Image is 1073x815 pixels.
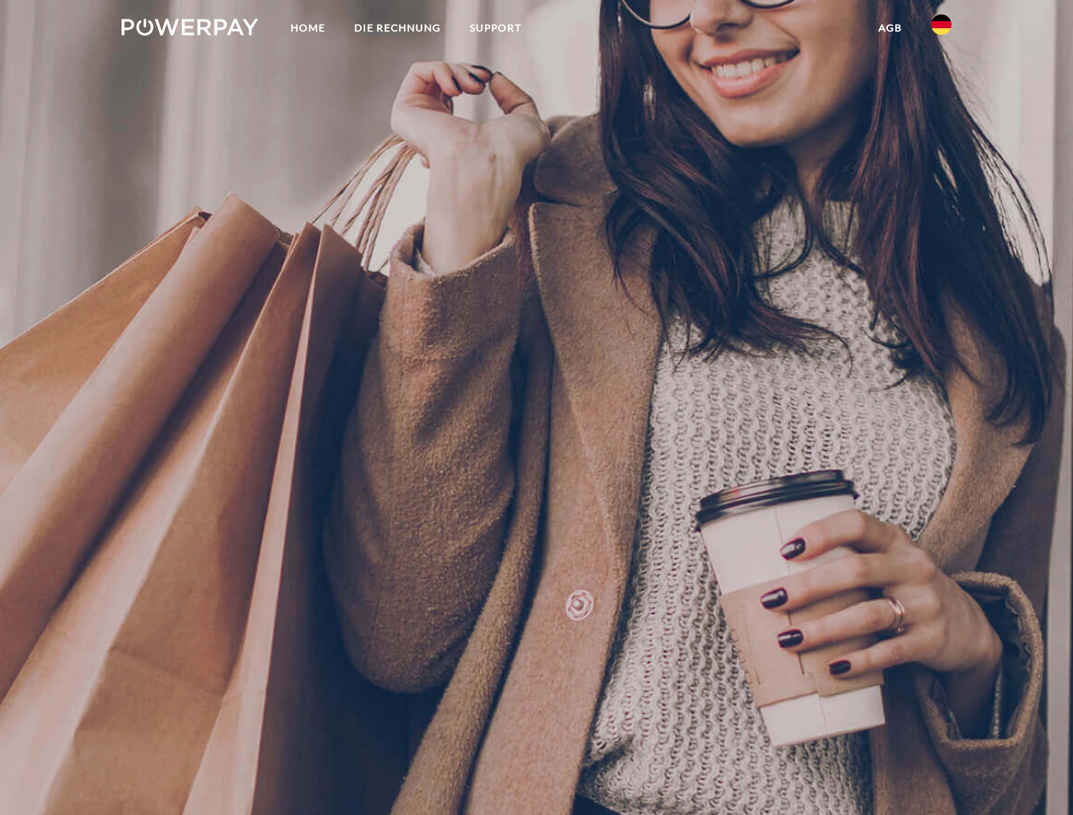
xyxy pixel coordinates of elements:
[864,13,917,43] a: agb
[931,14,952,35] img: de
[455,13,536,43] a: SUPPORT
[121,19,258,36] img: logo-powerpay-white.svg
[276,13,340,43] a: Home
[340,13,455,43] a: DIE RECHNUNG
